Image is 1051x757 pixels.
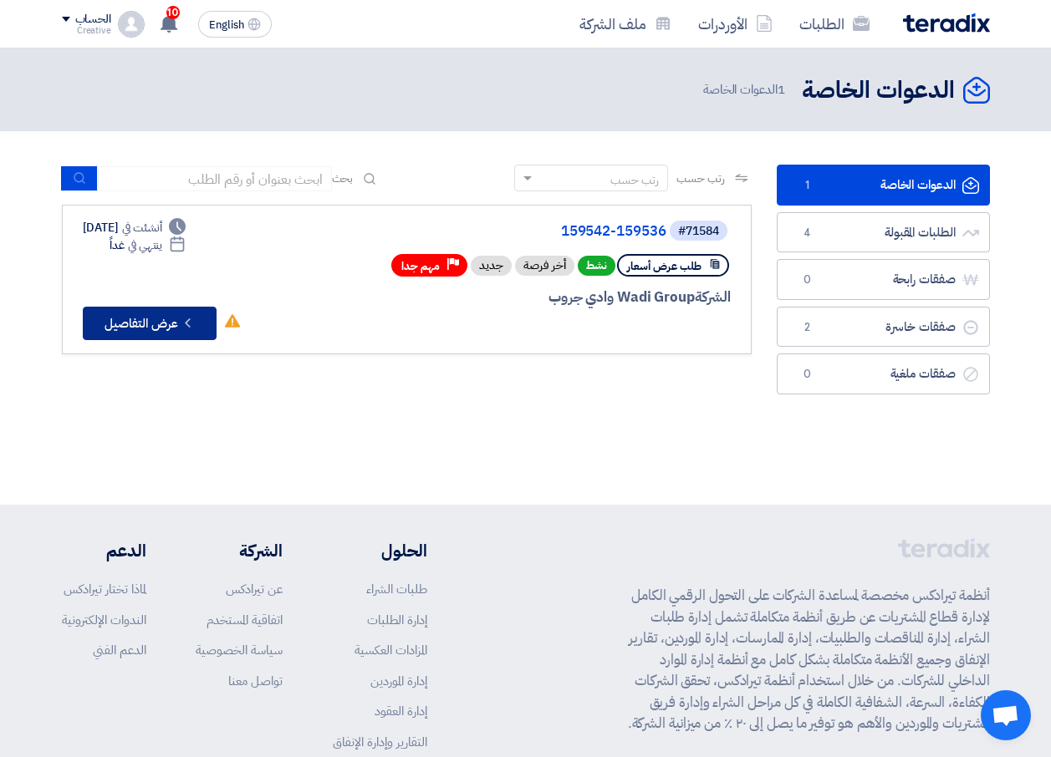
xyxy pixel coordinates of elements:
[332,170,354,187] span: بحث
[627,258,702,274] span: طلب عرض أسعار
[903,13,990,33] img: Teradix logo
[798,177,818,194] span: 1
[329,287,731,308] div: Wadi Group وادي جروب
[209,19,244,31] span: English
[207,611,283,629] a: اتفاقية المستخدم
[62,26,111,35] div: Creative
[333,538,427,563] li: الحلول
[122,219,162,236] span: أنشئت في
[401,258,440,274] span: مهم جدا
[695,287,731,307] span: الشركة
[578,256,615,276] span: نشط
[228,672,283,690] a: تواصل معنا
[777,307,990,348] a: صفقات خاسرة2
[366,580,427,598] a: طلبات الشراء
[981,690,1031,740] div: Open chat
[778,80,785,99] span: 1
[610,171,659,189] div: رتب حسب
[226,580,283,598] a: عن تيرادكس
[777,259,990,300] a: صفقات رابحة0
[62,538,146,563] li: الدعم
[198,11,272,38] button: English
[678,226,719,237] div: #71584
[619,585,990,734] p: أنظمة تيرادكس مخصصة لمساعدة الشركات على التحول الرقمي الكامل لإدارة قطاع المشتريات عن طريق أنظمة ...
[98,166,332,191] input: ابحث بعنوان أو رقم الطلب
[332,224,666,239] a: 159542-159536
[93,641,146,659] a: الدعم الفني
[703,80,788,99] span: الدعوات الخاصة
[166,6,180,19] span: 10
[62,611,146,629] a: الندوات الإلكترونية
[798,225,818,241] span: 4
[367,611,427,629] a: إدارة الطلبات
[196,538,283,563] li: الشركة
[777,353,990,394] a: صفقات ملغية0
[786,4,883,43] a: الطلبات
[128,236,162,254] span: ينتهي في
[64,580,146,598] a: لماذا تختار تيرادكس
[685,4,786,43] a: الأوردرات
[333,733,427,751] a: التقارير وإدارة الإنفاق
[777,212,990,253] a: الطلبات المقبولة4
[370,672,427,690] a: إدارة الموردين
[798,272,818,288] span: 0
[118,11,145,38] img: profile_test.png
[777,165,990,206] a: الدعوات الخاصة1
[566,4,685,43] a: ملف الشركة
[802,74,955,107] h2: الدعوات الخاصة
[515,256,574,276] div: أخر فرصة
[83,307,217,340] button: عرض التفاصيل
[75,13,111,27] div: الحساب
[196,641,283,659] a: سياسة الخصوصية
[83,219,186,236] div: [DATE]
[798,319,818,336] span: 2
[798,366,818,383] span: 0
[110,236,186,254] div: غداً
[355,641,427,659] a: المزادات العكسية
[471,256,512,276] div: جديد
[676,170,724,187] span: رتب حسب
[375,702,427,720] a: إدارة العقود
